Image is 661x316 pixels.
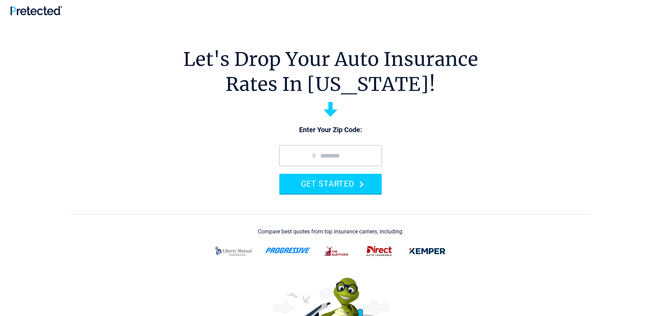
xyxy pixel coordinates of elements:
img: progressive [265,248,312,253]
img: direct [362,242,396,260]
div: Compare best quotes from top insurance carriers, including: [258,229,404,235]
img: thehartford [320,242,354,260]
img: kemper [405,242,450,260]
h1: Let's Drop Your Auto Insurance Rates In [US_STATE]! [183,47,478,97]
p: Enter Your Zip Code: [272,125,389,135]
input: zip code [279,145,382,166]
button: GET STARTED [279,174,382,194]
img: Pretected Logo [10,6,62,15]
img: liberty [211,242,257,260]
